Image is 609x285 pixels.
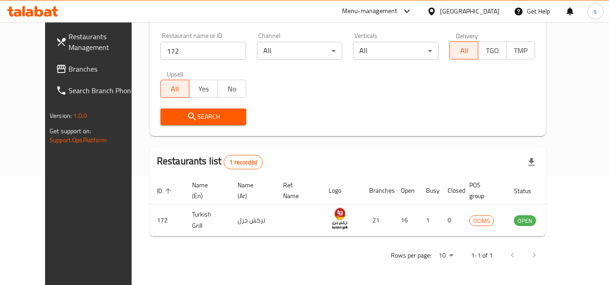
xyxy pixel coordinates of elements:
[449,41,478,59] button: All
[157,154,263,169] h2: Restaurants list
[160,11,535,24] h2: Restaurant search
[362,177,394,204] th: Branches
[189,80,218,98] button: Yes
[50,125,91,137] span: Get support on:
[49,26,147,58] a: Restaurants Management
[469,180,496,201] span: POS group
[193,82,214,95] span: Yes
[150,177,585,236] table: enhanced table
[167,71,183,77] label: Upsell
[440,177,462,204] th: Closed
[224,158,262,167] span: 1 record(s)
[221,82,243,95] span: No
[283,180,311,201] span: Ref. Name
[440,204,462,236] td: 0
[150,204,185,236] td: 172
[394,204,419,236] td: 16
[217,80,246,98] button: No
[482,44,503,57] span: TGO
[69,63,140,74] span: Branches
[440,6,499,16] div: [GEOGRAPHIC_DATA]
[157,185,174,196] span: ID
[230,204,276,236] td: تركش جرل
[471,250,493,261] p: 1-1 of 1
[594,6,597,16] span: s
[168,111,239,122] span: Search
[514,215,536,226] div: OPEN
[521,151,542,173] div: Export file
[160,109,246,125] button: Search
[342,6,398,17] div: Menu-management
[49,80,147,101] a: Search Branch Phone
[470,216,494,226] span: OCIMS
[73,110,87,122] span: 1.0.0
[192,180,220,201] span: Name (En)
[435,249,457,262] div: Rows per page:
[165,82,186,95] span: All
[160,80,189,98] button: All
[506,41,535,59] button: TMP
[185,204,230,236] td: Turkish Grill
[49,58,147,80] a: Branches
[321,177,362,204] th: Logo
[391,250,431,261] p: Rows per page:
[510,44,531,57] span: TMP
[419,177,440,204] th: Busy
[238,180,265,201] span: Name (Ar)
[514,185,543,196] span: Status
[329,207,351,230] img: Turkish Grill
[419,204,440,236] td: 1
[456,32,478,39] label: Delivery
[514,216,536,226] span: OPEN
[69,85,140,96] span: Search Branch Phone
[362,204,394,236] td: 21
[50,110,72,122] span: Version:
[453,44,475,57] span: All
[353,42,439,60] div: All
[394,177,419,204] th: Open
[257,42,343,60] div: All
[69,31,140,53] span: Restaurants Management
[160,42,246,60] input: Search for restaurant name or ID..
[224,155,263,169] div: Total records count
[478,41,507,59] button: TGO
[50,134,107,146] a: Support.OpsPlatform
